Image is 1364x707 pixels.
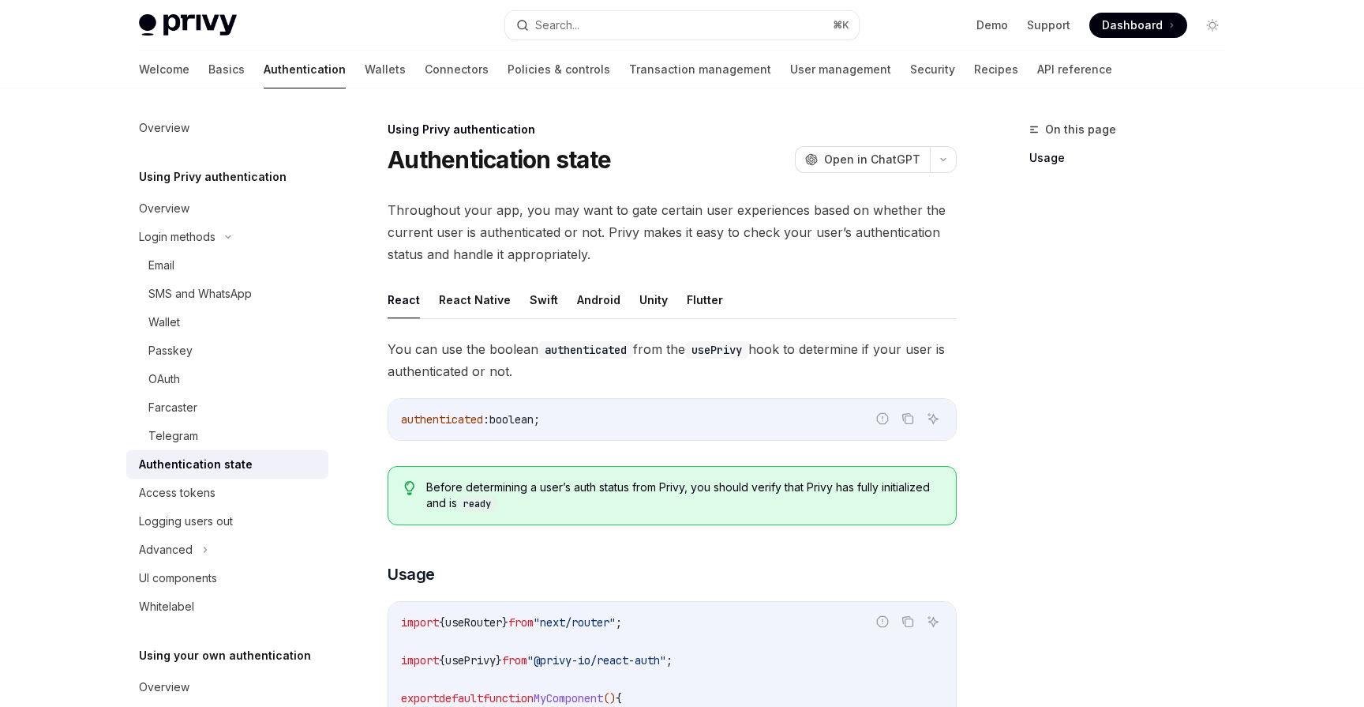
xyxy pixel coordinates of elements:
span: ; [534,412,540,427]
a: Authentication [264,51,346,88]
span: Before determining a user’s auth status from Privy, you should verify that Privy has fully initia... [426,479,940,512]
button: Toggle dark mode [1200,13,1225,38]
a: Usage [1029,145,1238,171]
code: usePrivy [685,341,748,359]
button: Report incorrect code [872,611,893,632]
div: Wallet [148,313,180,332]
span: On this page [1045,120,1116,139]
a: Telegram [126,422,328,450]
a: Demo [976,17,1008,33]
span: { [439,615,445,630]
div: Advanced [139,540,193,559]
a: Wallet [126,308,328,337]
button: Report incorrect code [872,408,893,429]
button: Ask AI [923,408,943,429]
div: Whitelabel [139,597,194,616]
a: Overview [126,194,328,223]
span: boolean [489,412,534,427]
span: import [401,615,439,630]
button: Open in ChatGPT [795,146,930,173]
div: Farcaster [148,398,197,417]
div: SMS and WhatsApp [148,284,252,303]
button: Copy the contents from the code block [897,408,918,429]
a: Passkey [126,337,328,365]
button: Copy the contents from the code block [897,611,918,632]
a: Authentication state [126,450,328,479]
div: Overview [139,118,189,137]
div: Overview [139,199,189,218]
span: Usage [388,563,435,585]
div: Email [148,256,174,275]
a: Whitelabel [126,592,328,621]
a: Overview [126,673,328,701]
a: Policies & controls [508,51,610,88]
button: Flutter [687,281,723,318]
span: authenticated [401,412,483,427]
svg: Tip [404,481,415,495]
div: Access tokens [139,483,215,502]
a: User management [790,51,891,88]
div: Search... [535,16,579,35]
span: Open in ChatGPT [824,152,920,167]
div: UI components [139,569,217,588]
a: SMS and WhatsApp [126,280,328,308]
div: Using Privy authentication [388,122,957,137]
span: : [483,412,489,427]
div: Authentication state [139,455,253,474]
span: Dashboard [1102,17,1163,33]
a: Connectors [425,51,489,88]
div: Login methods [139,228,215,246]
div: Passkey [148,341,193,360]
button: Unity [639,281,668,318]
img: light logo [139,14,237,36]
code: authenticated [538,341,633,359]
h5: Using Privy authentication [139,167,287,186]
span: ; [616,615,622,630]
a: Overview [126,114,328,142]
button: Swift [530,281,558,318]
code: ready [457,496,497,512]
h1: Authentication state [388,145,611,174]
button: React Native [439,281,511,318]
div: Logging users out [139,512,233,531]
div: OAuth [148,370,180,389]
span: from [508,615,534,630]
div: Telegram [148,427,198,446]
button: React [388,281,420,318]
span: ⌘ K [833,19,849,32]
div: Overview [139,678,189,697]
a: Basics [208,51,245,88]
button: Ask AI [923,611,943,632]
a: Welcome [139,51,189,88]
span: useRouter [445,615,502,630]
a: Recipes [974,51,1018,88]
a: Email [126,251,328,280]
a: Farcaster [126,393,328,422]
span: "next/router" [534,615,616,630]
a: OAuth [126,365,328,393]
a: Security [910,51,955,88]
span: You can use the boolean from the hook to determine if your user is authenticated or not. [388,338,957,382]
a: API reference [1037,51,1112,88]
span: } [502,615,508,630]
a: Wallets [365,51,406,88]
a: Logging users out [126,507,328,536]
button: Android [577,281,620,318]
a: Support [1027,17,1070,33]
a: Transaction management [629,51,771,88]
span: Throughout your app, you may want to gate certain user experiences based on whether the current u... [388,199,957,265]
a: Dashboard [1089,13,1187,38]
a: Access tokens [126,479,328,507]
a: UI components [126,564,328,592]
button: Search...⌘K [505,11,859,39]
h5: Using your own authentication [139,646,311,665]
